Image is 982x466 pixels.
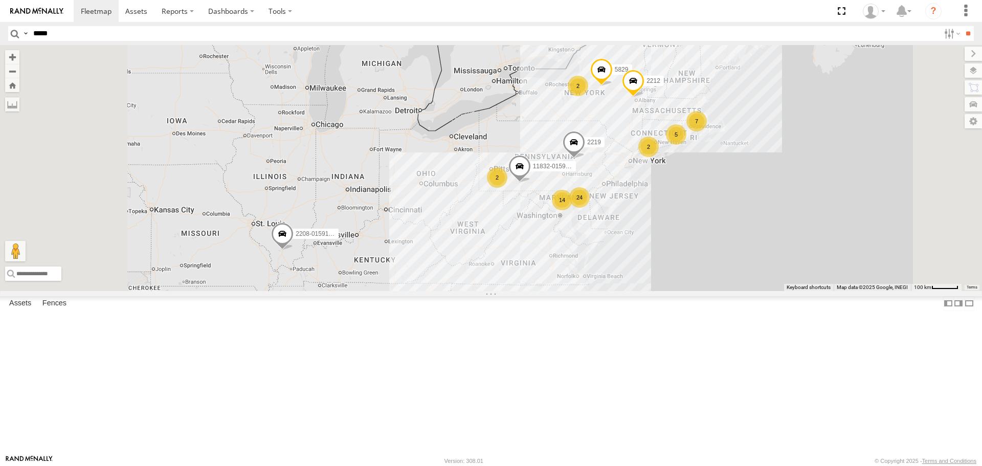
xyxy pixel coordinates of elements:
div: 24 [569,187,590,208]
img: rand-logo.svg [10,8,63,15]
label: Dock Summary Table to the Left [943,296,953,311]
button: Map Scale: 100 km per 49 pixels [911,284,962,291]
label: Assets [4,297,36,311]
span: 2208-015910002284753 [296,230,363,237]
span: 2212 [646,77,660,84]
div: 7 [686,111,707,131]
a: Visit our Website [6,456,53,466]
span: 5829 [615,66,629,74]
div: 2 [487,167,507,188]
button: Drag Pegman onto the map to open Street View [5,241,26,261]
label: Search Query [21,26,30,41]
span: Map data ©2025 Google, INEGI [837,284,908,290]
div: ryan phillips [859,4,889,19]
label: Hide Summary Table [964,296,974,311]
button: Keyboard shortcuts [787,284,831,291]
label: Map Settings [965,114,982,128]
div: © Copyright 2025 - [875,458,976,464]
button: Zoom in [5,50,19,64]
span: 100 km [914,284,931,290]
button: Zoom Home [5,78,19,92]
a: Terms (opens in new tab) [967,285,977,289]
span: 2219 [587,139,601,146]
i: ? [925,3,942,19]
label: Dock Summary Table to the Right [953,296,964,311]
div: 2 [568,76,588,96]
div: 2 [638,137,659,157]
label: Measure [5,97,19,112]
label: Search Filter Options [940,26,962,41]
span: 11832-015910002299678 [533,163,603,170]
label: Fences [37,297,72,311]
div: 5 [666,124,686,145]
button: Zoom out [5,64,19,78]
div: Version: 308.01 [444,458,483,464]
div: 14 [552,190,572,210]
a: Terms and Conditions [922,458,976,464]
